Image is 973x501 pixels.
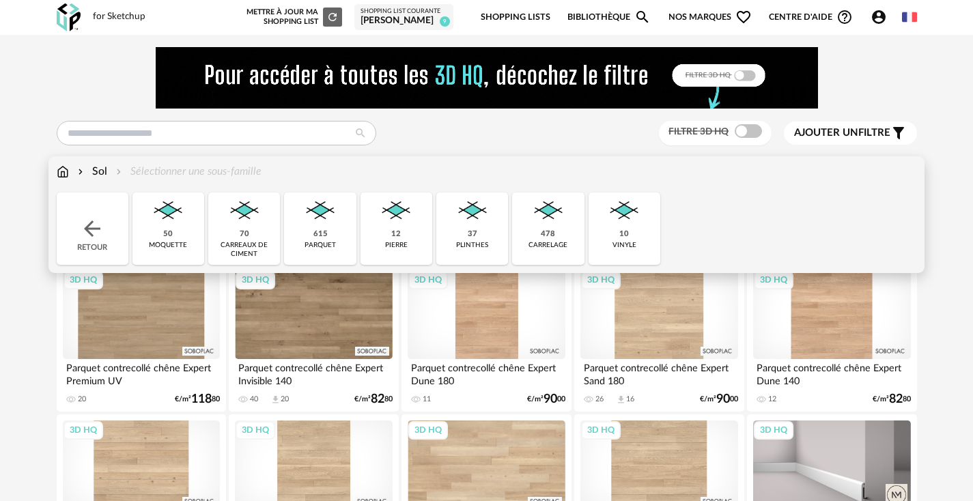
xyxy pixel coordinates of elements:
div: 70 [240,229,249,240]
div: 16 [626,395,634,404]
div: 3D HQ [581,421,621,439]
div: carrelage [528,241,567,250]
div: 3D HQ [236,271,275,289]
div: 37 [468,229,477,240]
div: 10 [619,229,629,240]
span: Filter icon [890,125,907,141]
div: €/m² 80 [873,395,911,404]
span: Magnify icon [634,9,651,25]
div: 20 [281,395,289,404]
span: 82 [889,395,903,404]
div: Mettre à jour ma Shopping List [244,8,342,27]
img: svg+xml;base64,PHN2ZyB3aWR0aD0iMTYiIGhlaWdodD0iMTciIHZpZXdCb3g9IjAgMCAxNiAxNyIgZmlsbD0ibm9uZSIgeG... [57,164,69,180]
div: 3D HQ [64,421,103,439]
img: svg+xml;base64,PHN2ZyB3aWR0aD0iMTYiIGhlaWdodD0iMTYiIHZpZXdCb3g9IjAgMCAxNiAxNiIgZmlsbD0ibm9uZSIgeG... [75,164,86,180]
div: €/m² 80 [175,395,220,404]
span: Nos marques [668,1,752,33]
span: 9 [440,16,450,27]
div: 12 [391,229,401,240]
span: 90 [544,395,557,404]
span: Account Circle icon [871,9,887,25]
img: Sol.png [150,192,186,229]
span: 118 [191,395,212,404]
img: FILTRE%20HQ%20NEW_V1%20(4).gif [156,47,818,109]
img: Sol.png [606,192,643,229]
span: Refresh icon [326,13,339,20]
img: svg+xml;base64,PHN2ZyB3aWR0aD0iMjQiIGhlaWdodD0iMjQiIHZpZXdCb3g9IjAgMCAyNCAyNCIgZmlsbD0ibm9uZSIgeG... [80,216,104,241]
img: fr [902,10,917,25]
div: 615 [313,229,328,240]
a: 3D HQ Parquet contrecollé chêne Expert Dune 140 12 €/m²8280 [747,264,916,412]
span: Filtre 3D HQ [668,127,729,137]
a: 3D HQ Parquet contrecollé chêne Expert Dune 180 11 €/m²9000 [401,264,571,412]
span: Heart Outline icon [735,9,752,25]
div: 20 [78,395,86,404]
div: for Sketchup [93,11,145,23]
div: carreaux de ciment [212,241,276,259]
a: BibliothèqueMagnify icon [567,1,651,33]
span: Download icon [616,395,626,405]
div: Parquet contrecollé chêne Expert Dune 180 [408,359,565,386]
span: Account Circle icon [871,9,893,25]
div: 3D HQ [236,421,275,439]
div: 3D HQ [754,421,793,439]
span: 82 [371,395,384,404]
button: Ajouter unfiltre Filter icon [784,121,917,145]
div: 3D HQ [581,271,621,289]
div: €/m² 00 [700,395,738,404]
div: Parquet contrecollé chêne Expert Dune 140 [753,359,910,386]
span: Download icon [270,395,281,405]
div: pierre [385,241,408,250]
img: Sol.png [378,192,414,229]
div: plinthes [456,241,488,250]
div: 3D HQ [754,271,793,289]
a: 3D HQ Parquet contrecollé chêne Expert Sand 180 26 Download icon 16 €/m²9000 [574,264,744,412]
img: OXP [57,3,81,31]
div: Parquet contrecollé chêne Expert Premium UV [63,359,220,386]
span: Ajouter un [794,128,858,138]
div: 50 [163,229,173,240]
div: 3D HQ [408,421,448,439]
div: 26 [595,395,604,404]
a: 3D HQ Parquet contrecollé chêne Expert Invisible 140 40 Download icon 20 €/m²8280 [229,264,398,412]
a: 3D HQ Parquet contrecollé chêne Expert Premium UV 20 €/m²11880 [57,264,226,412]
div: parquet [305,241,336,250]
div: 11 [423,395,431,404]
div: Shopping List courante [361,8,447,16]
div: €/m² 80 [354,395,393,404]
span: 90 [716,395,730,404]
span: Help Circle Outline icon [836,9,853,25]
div: 3D HQ [408,271,448,289]
img: Sol.png [454,192,491,229]
div: Parquet contrecollé chêne Expert Sand 180 [580,359,737,386]
div: Sol [75,164,107,180]
div: 12 [768,395,776,404]
div: [PERSON_NAME] [361,15,447,27]
span: Centre d'aideHelp Circle Outline icon [769,9,853,25]
img: Sol.png [302,192,339,229]
div: moquette [149,241,187,250]
div: 40 [250,395,258,404]
img: Sol.png [530,192,567,229]
a: Shopping Lists [481,1,550,33]
div: €/m² 00 [527,395,565,404]
div: 3D HQ [64,271,103,289]
div: Parquet contrecollé chêne Expert Invisible 140 [235,359,392,386]
div: vinyle [612,241,636,250]
img: Sol.png [226,192,263,229]
div: Retour [57,192,128,265]
div: 478 [541,229,555,240]
span: filtre [794,126,890,140]
a: Shopping List courante [PERSON_NAME] 9 [361,8,447,27]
